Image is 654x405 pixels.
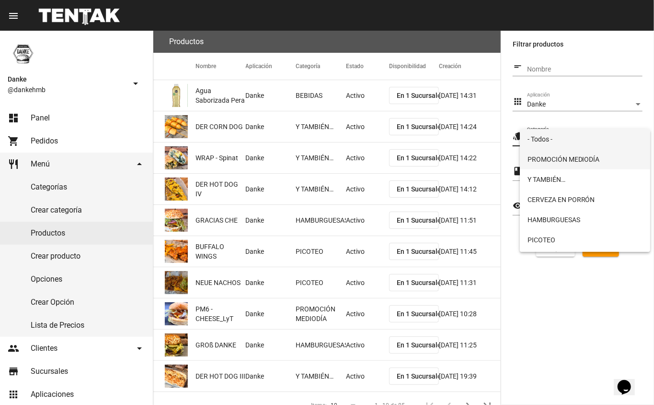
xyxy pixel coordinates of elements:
span: PICOTEO [528,230,643,250]
span: PROMOCIÓN MEDIODÍA [528,149,643,169]
iframe: chat widget [614,367,644,395]
span: CERVEZA EN PORRÓN [528,190,643,210]
span: HAMBURGUESAS [528,210,643,230]
span: Y TAMBIÉN… [528,169,643,190]
span: CERVEZA EN LATA [528,250,643,270]
span: - Todos - [528,129,643,149]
